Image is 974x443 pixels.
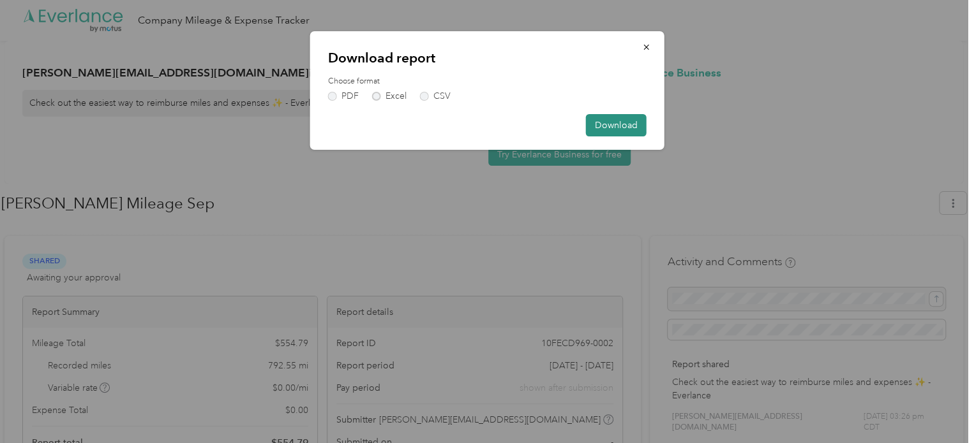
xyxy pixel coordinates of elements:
[328,49,647,67] p: Download report
[586,114,647,136] button: Download
[328,92,359,101] label: PDF
[372,92,407,101] label: Excel
[420,92,451,101] label: CSV
[328,76,647,87] label: Choose format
